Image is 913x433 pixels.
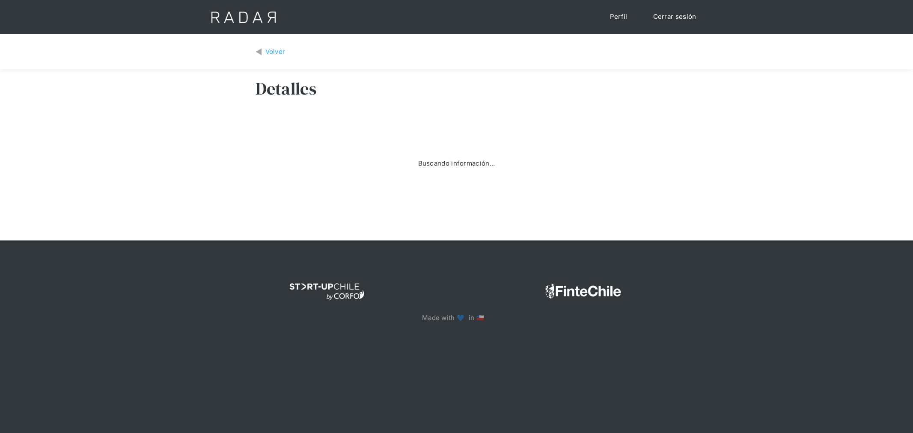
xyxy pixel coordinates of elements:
[265,47,285,57] div: Volver
[645,9,705,25] a: Cerrar sesión
[601,9,636,25] a: Perfil
[418,159,495,169] div: Buscando información...
[256,78,316,99] h3: Detalles
[256,47,285,57] a: Volver
[422,313,491,323] p: Made with 💙 in 🇨🇱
